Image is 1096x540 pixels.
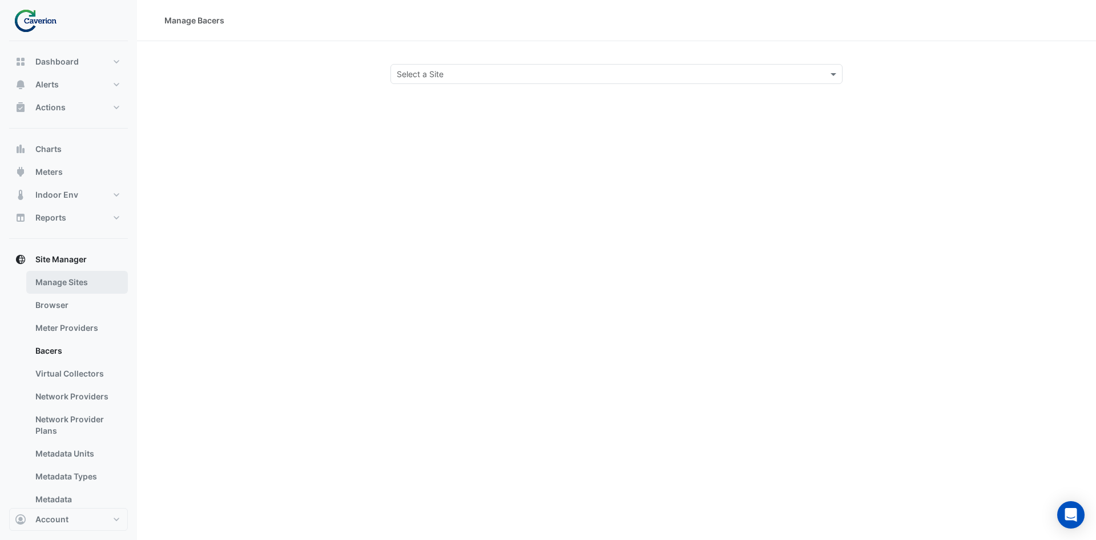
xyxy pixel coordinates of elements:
[15,56,26,67] app-icon: Dashboard
[26,465,128,488] a: Metadata Types
[35,79,59,90] span: Alerts
[26,385,128,408] a: Network Providers
[15,79,26,90] app-icon: Alerts
[9,50,128,73] button: Dashboard
[9,508,128,531] button: Account
[15,189,26,201] app-icon: Indoor Env
[35,166,63,178] span: Meters
[26,488,128,511] a: Metadata
[35,56,79,67] span: Dashboard
[9,138,128,161] button: Charts
[14,9,65,32] img: Company Logo
[26,442,128,465] a: Metadata Units
[15,254,26,265] app-icon: Site Manager
[35,254,87,265] span: Site Manager
[9,96,128,119] button: Actions
[35,212,66,223] span: Reports
[26,271,128,294] a: Manage Sites
[164,14,224,26] div: Manage Bacers
[9,183,128,206] button: Indoor Env
[9,73,128,96] button: Alerts
[9,248,128,271] button: Site Manager
[1057,501,1085,529] div: Open Intercom Messenger
[15,212,26,223] app-icon: Reports
[9,161,128,183] button: Meters
[26,317,128,339] a: Meter Providers
[26,408,128,442] a: Network Provider Plans
[35,189,78,201] span: Indoor Env
[26,362,128,385] a: Virtual Collectors
[9,206,128,229] button: Reports
[26,339,128,362] a: Bacers
[26,294,128,317] a: Browser
[15,143,26,155] app-icon: Charts
[15,102,26,113] app-icon: Actions
[35,102,66,113] span: Actions
[35,143,62,155] span: Charts
[15,166,26,178] app-icon: Meters
[35,514,68,525] span: Account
